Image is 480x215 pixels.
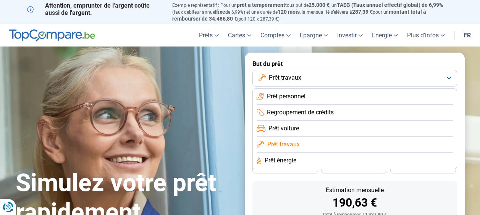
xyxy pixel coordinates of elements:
span: Prêt énergie [265,156,296,165]
a: Cartes [223,24,256,47]
a: Prêts [194,24,223,47]
span: fixe [216,9,225,15]
a: Plus d'infos [402,24,449,47]
div: 190,63 € [259,197,451,209]
span: Prêt travaux [269,74,301,82]
span: prêt à tempérament [237,2,285,8]
label: But du prêt [252,60,457,67]
a: Comptes [256,24,295,47]
span: montant total à rembourser de 34.486,80 € [172,9,426,22]
span: 36 mois [277,165,294,170]
a: fr [459,24,475,47]
span: 287,39 € [352,9,373,15]
span: 30 mois [346,165,362,170]
img: TopCompare [9,29,95,42]
span: Prêt travaux [267,140,300,149]
span: 24 mois [415,165,432,170]
span: Regroupement de crédits [267,108,334,117]
span: 25.000 € [309,2,330,8]
span: Prêt personnel [267,92,305,101]
a: Investir [333,24,367,47]
span: TAEG (Taux annuel effectif global) de 6,99% [337,2,443,8]
a: Énergie [367,24,402,47]
a: Épargne [295,24,333,47]
button: Prêt travaux [252,70,457,87]
p: Exemple représentatif : Pour un tous but de , un (taux débiteur annuel de 6,99%) et une durée de ... [172,2,453,22]
span: 120 mois [278,9,300,15]
span: Prêt voiture [268,124,299,133]
div: Estimation mensuelle [259,187,451,193]
p: Attention, emprunter de l'argent coûte aussi de l'argent. [27,2,163,16]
